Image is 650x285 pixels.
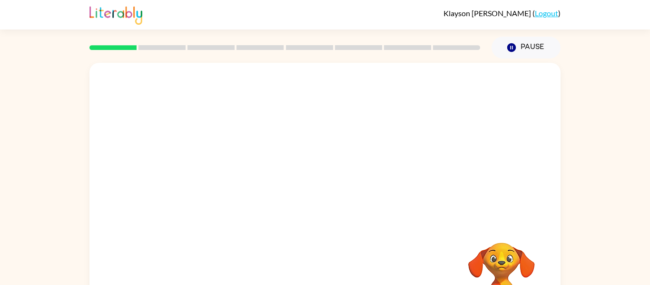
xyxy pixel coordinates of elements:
span: Klayson [PERSON_NAME] [443,9,532,18]
div: ( ) [443,9,561,18]
a: Logout [535,9,558,18]
button: Pause [492,37,561,59]
img: Literably [89,4,142,25]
